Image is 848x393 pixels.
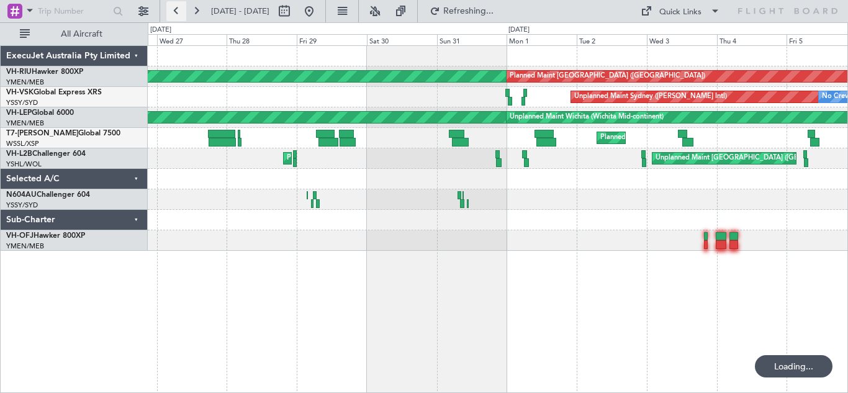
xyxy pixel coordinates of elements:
[574,88,727,106] div: Unplanned Maint Sydney ([PERSON_NAME] Intl)
[6,160,42,169] a: YSHL/WOL
[211,6,269,17] span: [DATE] - [DATE]
[6,119,44,128] a: YMEN/MEB
[367,34,437,45] div: Sat 30
[437,34,507,45] div: Sun 31
[6,232,85,240] a: VH-OFJHawker 800XP
[6,139,39,148] a: WSSL/XSP
[150,25,171,35] div: [DATE]
[507,34,577,45] div: Mon 1
[510,67,705,86] div: Planned Maint [GEOGRAPHIC_DATA] ([GEOGRAPHIC_DATA])
[6,68,83,76] a: VH-RIUHawker 800XP
[6,98,38,107] a: YSSY/SYD
[647,34,717,45] div: Wed 3
[6,242,44,251] a: YMEN/MEB
[577,34,647,45] div: Tue 2
[6,89,102,96] a: VH-VSKGlobal Express XRS
[6,201,38,210] a: YSSY/SYD
[6,150,86,158] a: VH-L2BChallenger 604
[424,1,498,21] button: Refreshing...
[287,149,482,168] div: Planned Maint [GEOGRAPHIC_DATA] ([GEOGRAPHIC_DATA])
[6,89,34,96] span: VH-VSK
[6,191,37,199] span: N604AU
[6,68,32,76] span: VH-RIU
[6,130,78,137] span: T7-[PERSON_NAME]
[14,24,135,44] button: All Aircraft
[510,108,664,127] div: Unplanned Maint Wichita (Wichita Mid-continent)
[6,130,120,137] a: T7-[PERSON_NAME]Global 7500
[157,34,227,45] div: Wed 27
[6,232,34,240] span: VH-OFJ
[297,34,367,45] div: Fri 29
[600,129,723,147] div: Planned Maint Dubai (Al Maktoum Intl)
[508,25,530,35] div: [DATE]
[6,109,32,117] span: VH-LEP
[6,78,44,87] a: YMEN/MEB
[227,34,297,45] div: Thu 28
[443,7,495,16] span: Refreshing...
[717,34,787,45] div: Thu 4
[6,191,90,199] a: N604AUChallenger 604
[32,30,131,38] span: All Aircraft
[659,6,701,19] div: Quick Links
[6,150,32,158] span: VH-L2B
[634,1,726,21] button: Quick Links
[38,2,109,20] input: Trip Number
[755,355,832,377] div: Loading...
[6,109,74,117] a: VH-LEPGlobal 6000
